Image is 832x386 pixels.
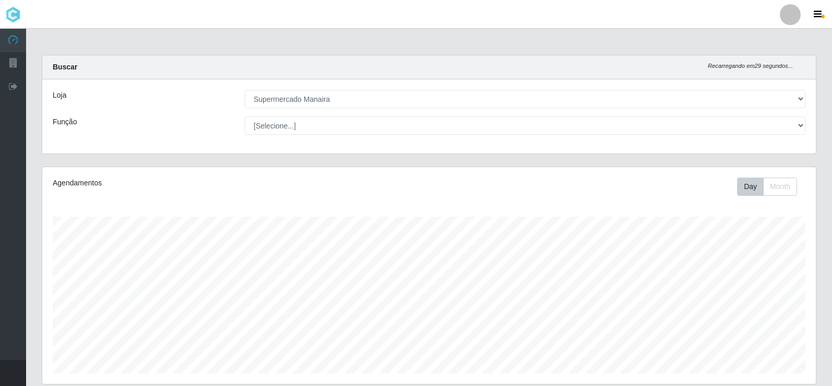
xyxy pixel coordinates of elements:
[5,7,21,22] img: CoreUI Logo
[53,63,77,71] strong: Buscar
[53,178,357,189] div: Agendamentos
[53,90,66,101] label: Loja
[737,178,797,196] div: First group
[53,116,77,127] label: Função
[708,63,793,69] i: Recarregando em 29 segundos...
[737,178,805,196] div: Toolbar with button groups
[763,178,797,196] button: Month
[737,178,764,196] button: Day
